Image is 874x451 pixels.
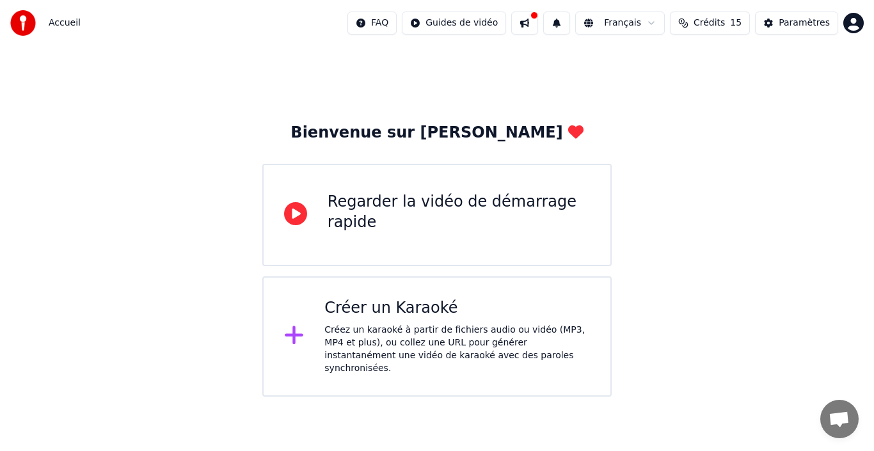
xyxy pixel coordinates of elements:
nav: breadcrumb [49,17,81,29]
div: Bienvenue sur [PERSON_NAME] [290,123,583,143]
span: Accueil [49,17,81,29]
span: Crédits [694,17,725,29]
button: FAQ [347,12,397,35]
button: Paramètres [755,12,838,35]
div: Regarder la vidéo de démarrage rapide [328,192,590,233]
div: Créez un karaoké à partir de fichiers audio ou vidéo (MP3, MP4 et plus), ou collez une URL pour g... [324,324,590,375]
span: 15 [730,17,742,29]
button: Guides de vidéo [402,12,506,35]
a: Ouvrir le chat [820,400,859,438]
div: Créer un Karaoké [324,298,590,319]
img: youka [10,10,36,36]
div: Paramètres [779,17,830,29]
button: Crédits15 [670,12,750,35]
